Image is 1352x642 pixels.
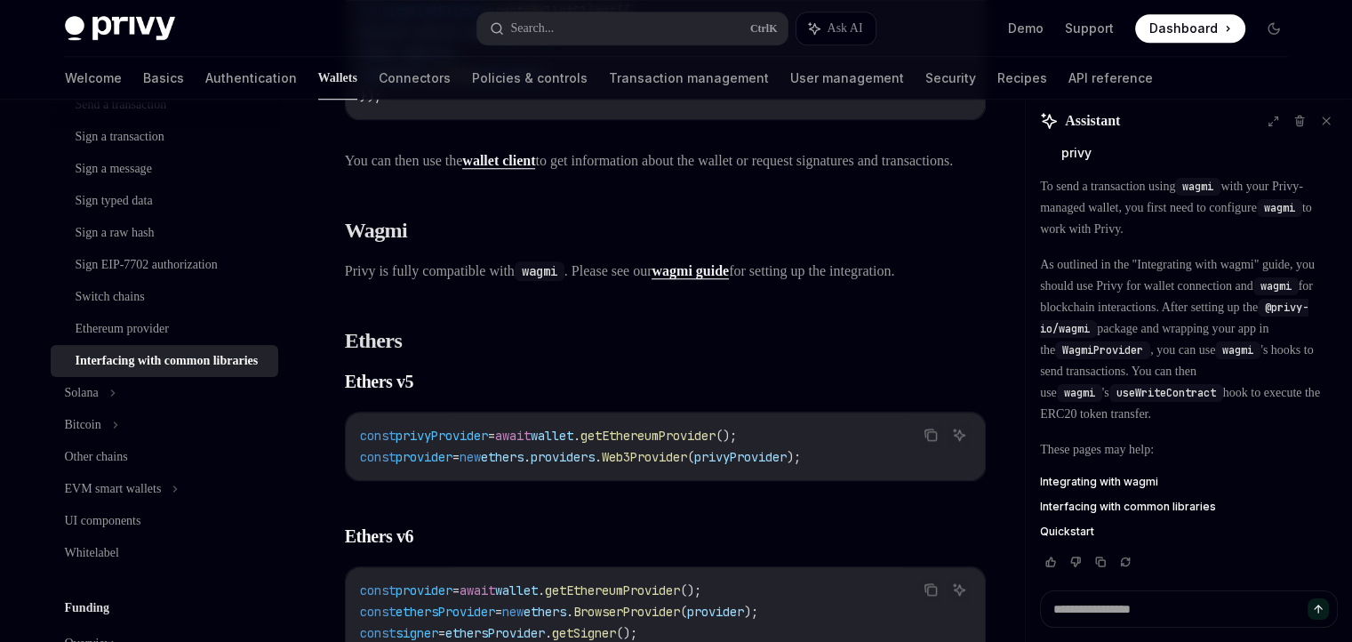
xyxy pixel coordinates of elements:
span: Web3Provider [602,449,687,465]
div: Sign a transaction [76,126,164,148]
span: Searched send transaction with wagmi and privy [1061,126,1338,162]
span: new [460,449,481,465]
button: Copy the contents from the code block [919,423,942,446]
span: await [460,582,495,598]
button: Ask AI [948,578,971,601]
div: Whitelabel [65,542,119,564]
span: Ethers v6 [345,524,413,549]
a: Integrating with wagmi [1040,475,1338,489]
span: ); [744,604,758,620]
strong: wagmi guide [652,263,729,278]
span: WagmiProvider [1062,343,1143,357]
a: User management [790,57,904,100]
span: Ethers [345,326,402,355]
div: Switch chains [76,286,145,308]
a: Switch chains [51,281,278,313]
div: Sign a raw hash [76,222,155,244]
a: Interfacing with common libraries [51,345,278,377]
p: To send a transaction using with your Privy-managed wallet, you first need to configure to work w... [1040,176,1338,240]
span: const [360,582,396,598]
span: Ethers v5 [345,369,413,394]
a: Sign EIP-7702 authorization [51,249,278,281]
span: ( [680,604,687,620]
span: provider [687,604,744,620]
span: Ctrl K [750,21,778,36]
span: Ask AI [827,20,862,37]
span: getEthereumProvider [580,428,716,444]
a: Sign typed data [51,185,278,217]
span: ); [787,449,801,465]
a: Security [925,57,976,100]
span: Dashboard [1149,20,1218,37]
a: Ethereum provider [51,313,278,345]
a: Sign a transaction [51,121,278,153]
span: = [495,604,502,620]
span: privyProvider [694,449,787,465]
a: Basics [143,57,184,100]
span: Integrating with wagmi [1040,475,1158,489]
span: wallet [495,582,538,598]
span: providers [531,449,595,465]
span: getSigner [552,625,616,641]
a: Wallets [318,57,357,100]
span: ethers [524,604,566,620]
span: (); [716,428,737,444]
span: wallet [531,428,573,444]
a: Authentication [205,57,297,100]
h5: Funding [65,598,110,619]
span: Privy is fully compatible with . Please see our for setting up the integration. [345,259,986,284]
button: Search...CtrlK [477,12,788,44]
span: Interfacing with common libraries [1040,500,1216,514]
span: (); [680,582,701,598]
a: Other chains [51,441,278,473]
span: ( [687,449,694,465]
span: You can then use the to get information about the wallet or request signatures and transactions. [345,148,986,173]
span: Assistant [1065,110,1120,132]
div: EVM smart wallets [65,478,162,500]
a: Policies & controls [472,57,588,100]
span: new [502,604,524,620]
span: const [360,604,396,620]
span: wagmi [1064,386,1095,400]
span: getEthereumProvider [545,582,680,598]
span: . [595,449,602,465]
div: Sign EIP-7702 authorization [76,254,218,276]
span: provider [396,449,452,465]
p: As outlined in the "Integrating with wagmi" guide, you should use Privy for wallet connection and... [1040,254,1338,425]
span: = [452,582,460,598]
span: wagmi [1264,201,1295,215]
code: wagmi [515,261,564,281]
a: Support [1065,20,1114,37]
span: signer [396,625,438,641]
a: Demo [1008,20,1044,37]
span: const [360,449,396,465]
span: ethers [481,449,524,465]
div: Ethereum provider [76,318,169,340]
span: wagmi [1182,180,1213,194]
span: provider [396,582,452,598]
a: wagmi guide [652,263,729,279]
span: wagmi [1222,343,1253,357]
div: Search... [511,18,555,39]
a: Transaction management [609,57,769,100]
span: . [545,625,552,641]
div: UI components [65,510,141,532]
button: Ask AI [948,423,971,446]
span: useWriteContract [1116,386,1216,400]
a: Connectors [379,57,451,100]
span: = [438,625,445,641]
a: Quickstart [1040,525,1338,539]
a: Whitelabel [51,537,278,569]
span: = [488,428,495,444]
span: wagmi [1260,279,1292,293]
div: Interfacing with common libraries [76,350,259,372]
a: API reference [1068,57,1153,100]
a: Recipes [997,57,1047,100]
span: privyProvider [396,428,488,444]
a: Welcome [65,57,122,100]
span: . [573,428,580,444]
a: wallet client [462,153,535,169]
span: . [566,604,573,620]
a: Interfacing with common libraries [1040,500,1338,514]
span: @privy-io/wagmi [1040,301,1308,336]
